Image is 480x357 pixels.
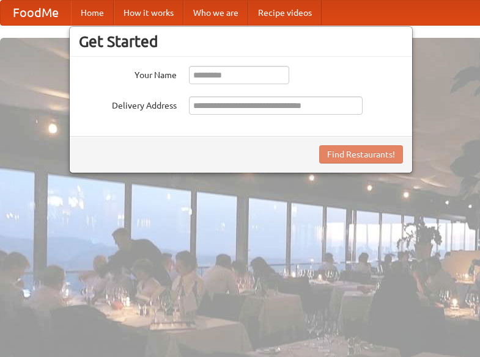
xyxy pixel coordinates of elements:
[183,1,248,25] a: Who we are
[71,1,114,25] a: Home
[79,66,177,81] label: Your Name
[319,145,403,164] button: Find Restaurants!
[248,1,322,25] a: Recipe videos
[1,1,71,25] a: FoodMe
[79,32,403,51] h3: Get Started
[79,96,177,112] label: Delivery Address
[114,1,183,25] a: How it works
